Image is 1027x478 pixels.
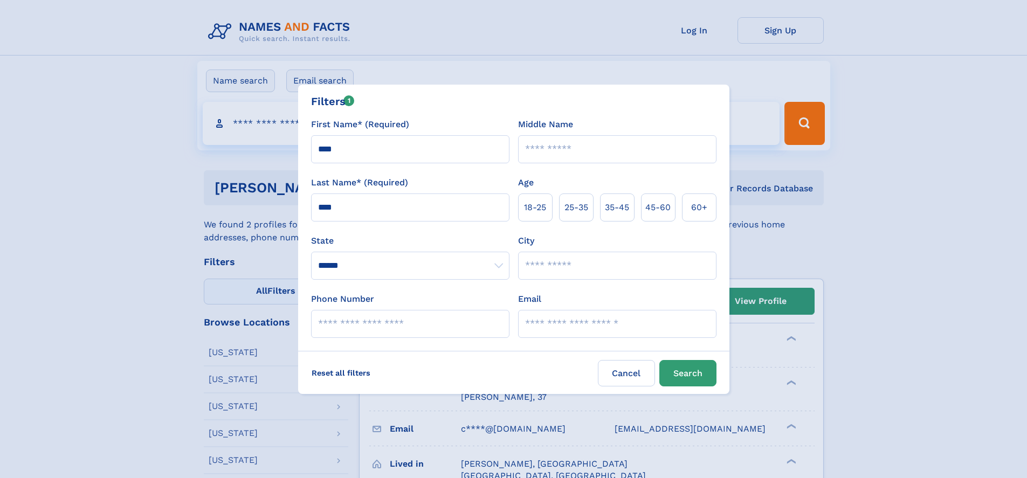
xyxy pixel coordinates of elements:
[524,201,546,214] span: 18‑25
[645,201,671,214] span: 45‑60
[305,360,377,386] label: Reset all filters
[518,234,534,247] label: City
[311,234,509,247] label: State
[564,201,588,214] span: 25‑35
[311,93,355,109] div: Filters
[311,293,374,306] label: Phone Number
[659,360,716,386] button: Search
[691,201,707,214] span: 60+
[605,201,629,214] span: 35‑45
[311,118,409,131] label: First Name* (Required)
[311,176,408,189] label: Last Name* (Required)
[518,293,541,306] label: Email
[598,360,655,386] label: Cancel
[518,118,573,131] label: Middle Name
[518,176,534,189] label: Age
